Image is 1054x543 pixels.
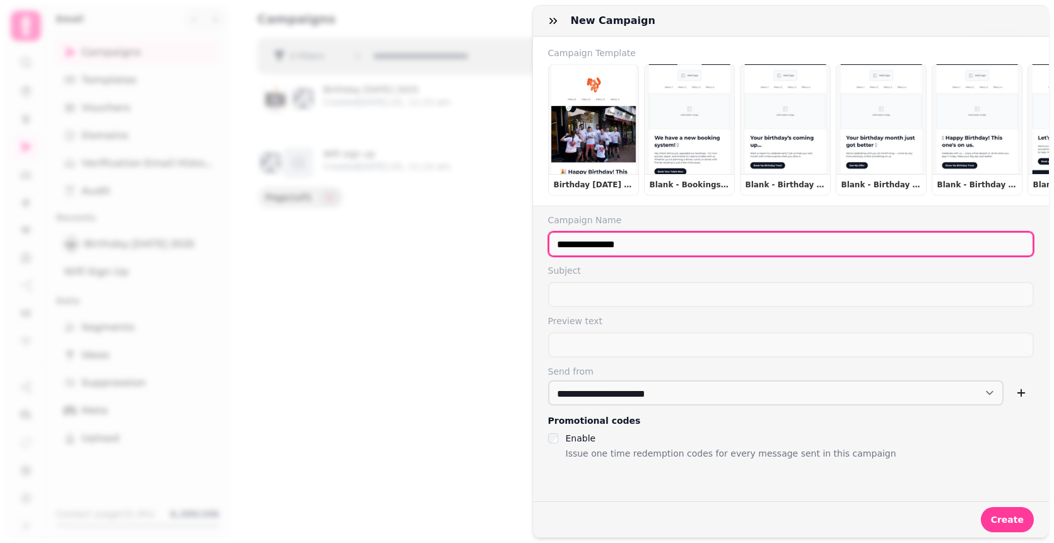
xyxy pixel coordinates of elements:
label: Enable [566,433,596,443]
p: Blank - Birthday [DATE] [937,180,1017,190]
label: Campaign Name [548,214,1034,226]
label: Subject [548,264,1034,277]
label: Send from [548,365,1034,378]
h3: New campaign [571,13,660,28]
button: Birthday [DATE] 2025 [548,64,639,196]
p: Blank - Birthday This Month [841,180,921,190]
label: Preview text [548,315,1034,327]
p: Birthday [DATE] 2025 [554,180,633,190]
legend: Promotional codes [548,413,641,428]
p: Blank - Birthday Next Month [746,180,825,190]
button: Blank - Bookings New system go-live announcement [644,64,735,196]
span: Create [991,515,1024,524]
button: Create [981,507,1034,532]
button: Blank - Birthday Next Month [740,64,831,196]
p: Blank - Bookings New system go-live announcement [650,180,729,190]
label: Campaign Template [533,47,1050,59]
p: Issue one time redemption codes for every message sent in this campaign [566,446,896,461]
button: Blank - Birthday [DATE] [932,64,1022,196]
button: Blank - Birthday This Month [836,64,927,196]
